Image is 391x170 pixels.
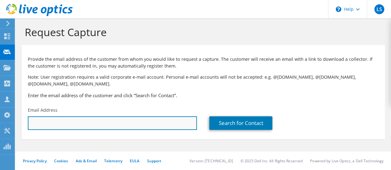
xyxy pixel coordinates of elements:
[28,74,379,87] p: Note: User registration requires a valid corporate e-mail account. Personal e-mail accounts will ...
[240,158,303,164] li: © 2025 Dell Inc. All Rights Reserved
[54,158,68,164] a: Cookies
[147,158,161,164] a: Support
[104,158,122,164] a: Telemetry
[28,92,379,99] h3: Enter the email address of the customer and click “Search for Contact”.
[25,26,379,39] h1: Request Capture
[28,56,379,69] p: Provide the email address of the customer from whom you would like to request a capture. The cust...
[374,4,384,14] span: LS
[209,116,272,130] a: Search for Contact
[310,158,384,164] li: Powered by Live Optics, a Dell Technology
[76,158,97,164] a: Ads & Email
[336,6,341,12] svg: \n
[189,158,233,164] li: Version: [TECHNICAL_ID]
[28,107,57,113] label: Email Address
[130,158,139,164] a: EULA
[23,158,47,164] a: Privacy Policy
